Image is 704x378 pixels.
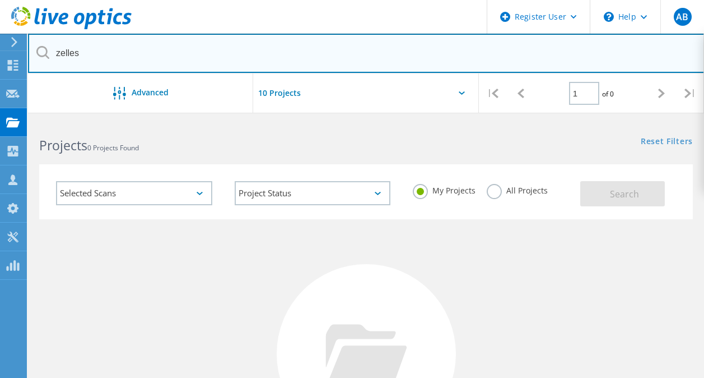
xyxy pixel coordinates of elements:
div: | [479,73,507,113]
div: Selected Scans [56,181,212,205]
label: My Projects [413,184,475,195]
button: Search [580,181,665,206]
a: Reset Filters [641,137,693,147]
span: AB [676,12,688,21]
span: Advanced [132,89,169,96]
b: Projects [39,136,87,154]
div: | [676,73,704,113]
svg: \n [604,12,614,22]
a: Live Optics Dashboard [11,24,132,31]
span: of 0 [602,89,614,99]
span: 0 Projects Found [87,143,139,153]
div: Project Status [235,181,391,205]
span: Search [610,188,639,200]
label: All Projects [487,184,548,195]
